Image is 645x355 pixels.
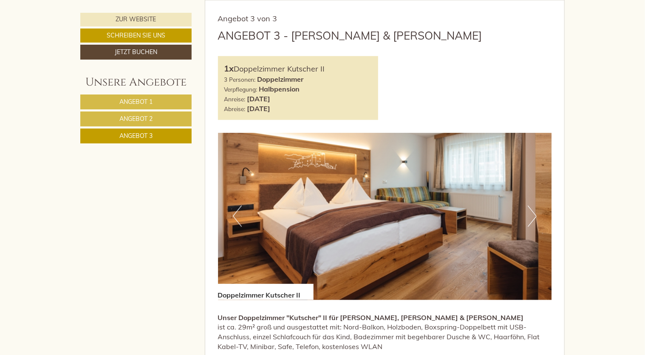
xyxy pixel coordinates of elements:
[119,115,153,123] span: Angebot 2
[233,206,242,227] button: Previous
[224,95,246,103] small: Anreise:
[218,313,552,352] p: ist ca. 29m² groß und ausgestattet mit: Nord-Balkon, Holzboden, Boxspring-Doppelbett mit USB-Ansc...
[80,13,192,26] a: Zur Website
[224,86,257,93] small: Verpflegung:
[119,132,153,140] span: Angebot 3
[259,85,300,93] b: Halbpension
[218,28,482,43] div: Angebot 3 - [PERSON_NAME] & [PERSON_NAME]
[218,14,277,23] span: Angebot 3 von 3
[218,313,524,322] strong: Unser Doppelzimmer "Kutscher" II für [PERSON_NAME], [PERSON_NAME] & [PERSON_NAME]
[247,104,271,113] b: [DATE]
[119,98,153,106] span: Angebot 1
[224,63,372,75] div: Doppelzimmer Kutscher II
[528,206,537,227] button: Next
[80,74,192,90] div: Unsere Angebote
[80,29,192,43] a: Schreiben Sie uns
[257,75,304,83] b: Doppelzimmer
[224,105,246,112] small: Abreise:
[224,63,234,74] b: 1x
[218,133,552,300] img: image
[80,45,192,60] a: Jetzt buchen
[218,284,314,300] div: Doppelzimmer Kutscher II
[247,94,271,103] b: [DATE]
[224,76,256,83] small: 3 Personen:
